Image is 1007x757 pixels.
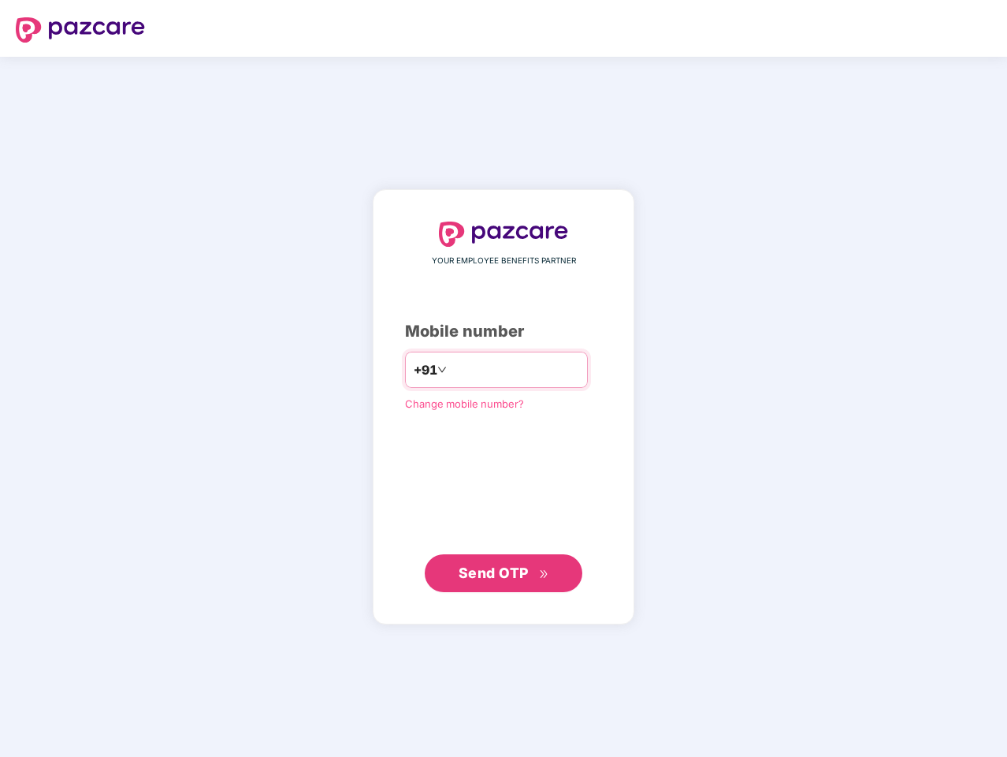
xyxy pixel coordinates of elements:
img: logo [16,17,145,43]
span: Send OTP [459,565,529,581]
div: Mobile number [405,319,602,344]
img: logo [439,222,568,247]
span: double-right [539,569,549,580]
button: Send OTPdouble-right [425,554,582,592]
a: Change mobile number? [405,397,524,410]
span: YOUR EMPLOYEE BENEFITS PARTNER [432,255,576,267]
span: down [437,365,447,375]
span: +91 [414,360,437,380]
